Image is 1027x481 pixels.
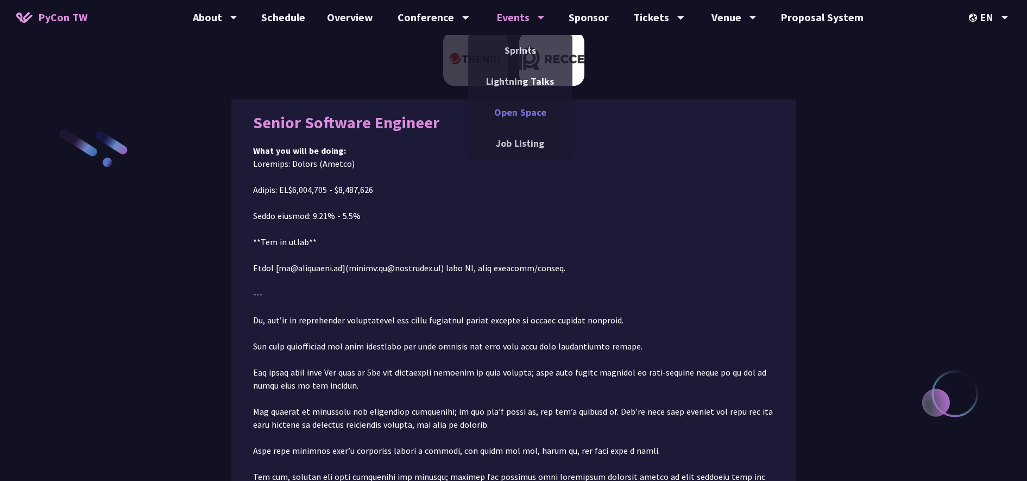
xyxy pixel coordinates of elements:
a: PyCon TW [5,4,98,31]
img: 趨勢科技 Trend Micro [443,32,508,86]
span: PyCon TW [38,9,87,26]
img: Locale Icon [969,14,980,22]
a: Sprints [468,38,572,63]
img: Home icon of PyCon TW 2025 [16,12,33,23]
div: What you will be doing: [253,144,774,157]
div: Senior Software Engineer [253,111,774,133]
a: Lightning Talks [468,68,572,94]
a: Open Space [468,99,572,125]
a: Job Listing [468,130,572,156]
